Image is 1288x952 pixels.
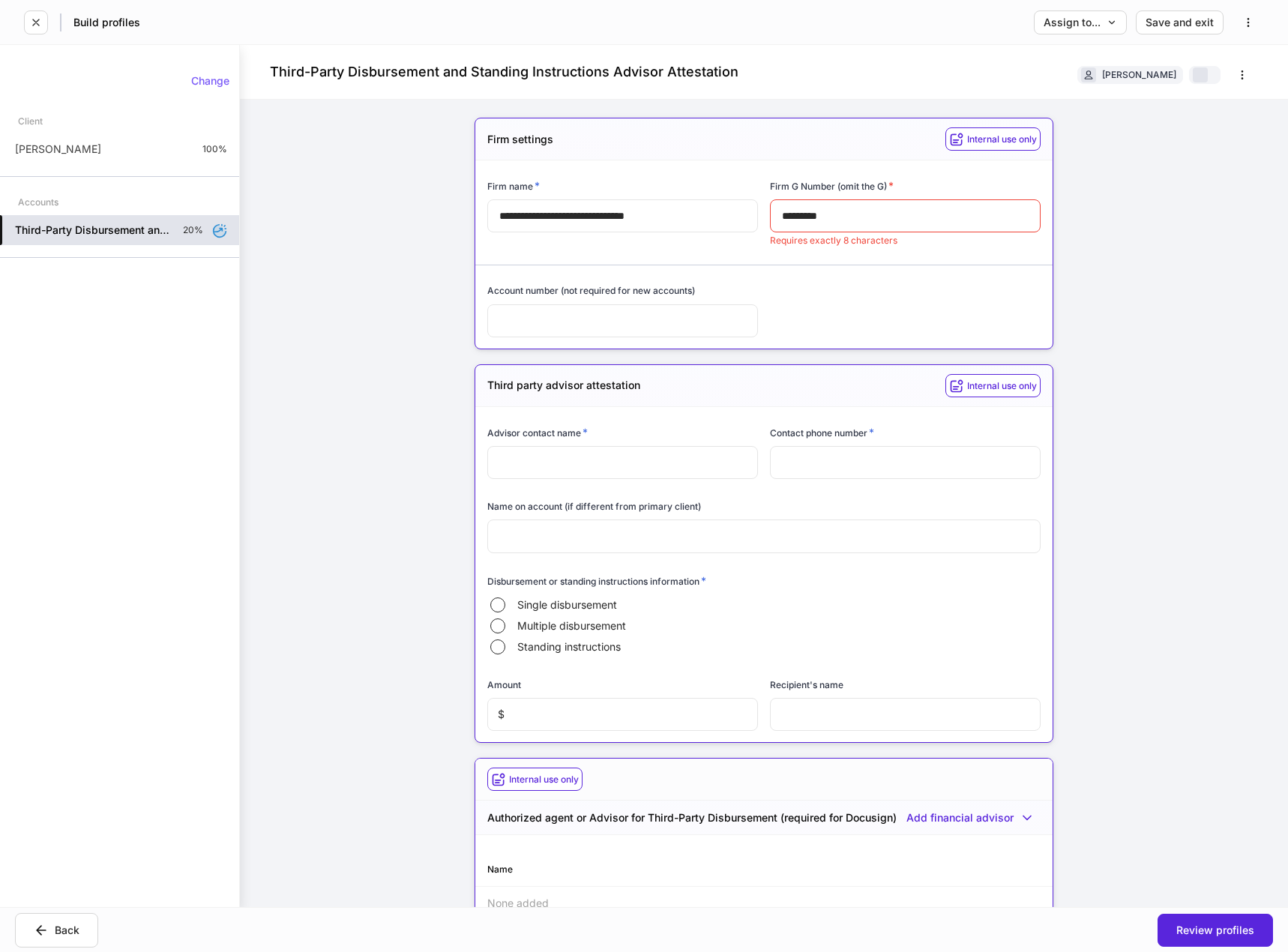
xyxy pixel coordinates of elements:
h5: Third party advisor attestation [487,378,640,393]
div: Change [191,76,229,86]
h6: Contact phone number [770,425,874,440]
h5: Authorized agent or Advisor for Third-Party Disbursement (required for Docusign) [487,810,897,825]
h6: Name on account (if different from primary client) [487,499,701,513]
div: Client [18,108,43,134]
h6: Amount [487,678,521,692]
span: Multiple disbursement [517,618,626,633]
button: Review profiles [1158,914,1273,947]
p: 20% [183,224,203,236]
span: Single disbursement [517,597,617,612]
h6: Internal use only [509,772,579,786]
span: Standing instructions [517,639,621,654]
h6: Firm G Number (omit the G) [770,178,894,193]
h5: Third-Party Disbursement and Standing Instructions Advisor Attestation [15,223,171,238]
h6: Recipient's name [770,678,843,692]
button: Change [181,69,239,93]
h4: Third-Party Disbursement and Standing Instructions Advisor Attestation [270,63,738,81]
div: Name [487,862,764,876]
h5: Build profiles [73,15,140,30]
button: Save and exit [1136,10,1224,34]
p: 100% [202,143,227,155]
div: Accounts [18,189,58,215]
button: Add financial advisor [906,810,1041,825]
div: Back [34,923,79,938]
h5: Firm settings [487,132,553,147]
div: None added [475,887,1053,920]
h6: Internal use only [967,132,1037,146]
h6: Disbursement or standing instructions information [487,573,706,588]
div: [PERSON_NAME] [1102,67,1176,82]
h6: Account number (not required for new accounts) [487,283,695,298]
button: Assign to... [1034,10,1127,34]
div: Save and exit [1146,17,1214,28]
div: Assign to... [1044,17,1117,28]
button: Back [15,913,98,948]
p: [PERSON_NAME] [15,142,101,157]
h6: Internal use only [967,379,1037,393]
p: $ [498,707,505,722]
p: Requires exactly 8 characters [770,235,1041,247]
h6: Advisor contact name [487,425,588,440]
h6: Firm name [487,178,540,193]
div: Review profiles [1176,925,1254,936]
